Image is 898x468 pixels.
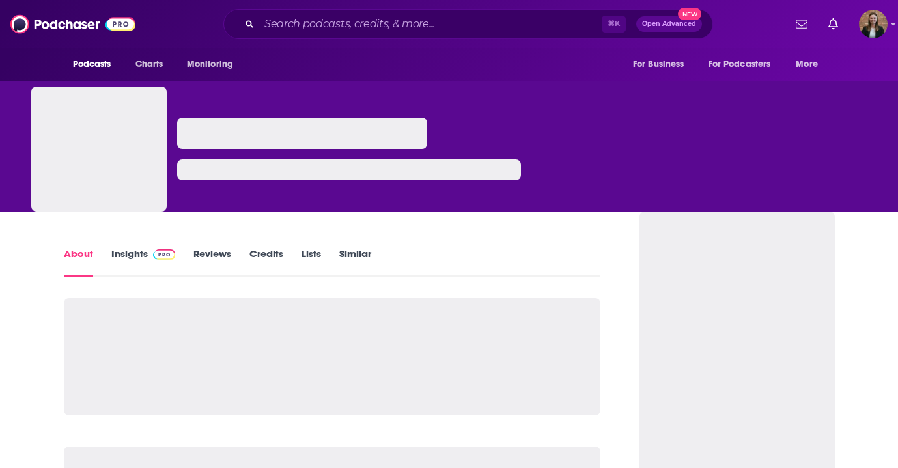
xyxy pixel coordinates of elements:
button: open menu [700,52,790,77]
span: More [796,55,818,74]
button: open menu [624,52,701,77]
a: Charts [127,52,171,77]
a: Show notifications dropdown [791,13,813,35]
span: ⌘ K [602,16,626,33]
a: About [64,247,93,277]
span: Charts [135,55,163,74]
a: Reviews [193,247,231,277]
button: open menu [64,52,128,77]
button: Show profile menu [859,10,888,38]
span: Podcasts [73,55,111,74]
span: Logged in as k_burns [859,10,888,38]
img: User Profile [859,10,888,38]
input: Search podcasts, credits, & more... [259,14,602,34]
img: Podchaser Pro [153,249,176,260]
span: Open Advanced [642,21,696,27]
button: open menu [787,52,834,77]
span: Monitoring [187,55,233,74]
a: Lists [302,247,321,277]
span: New [678,8,701,20]
button: Open AdvancedNew [636,16,702,32]
div: Search podcasts, credits, & more... [223,9,713,39]
span: For Business [633,55,684,74]
span: For Podcasters [709,55,771,74]
button: open menu [178,52,250,77]
a: InsightsPodchaser Pro [111,247,176,277]
a: Credits [249,247,283,277]
a: Similar [339,247,371,277]
img: Podchaser - Follow, Share and Rate Podcasts [10,12,135,36]
a: Show notifications dropdown [823,13,843,35]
